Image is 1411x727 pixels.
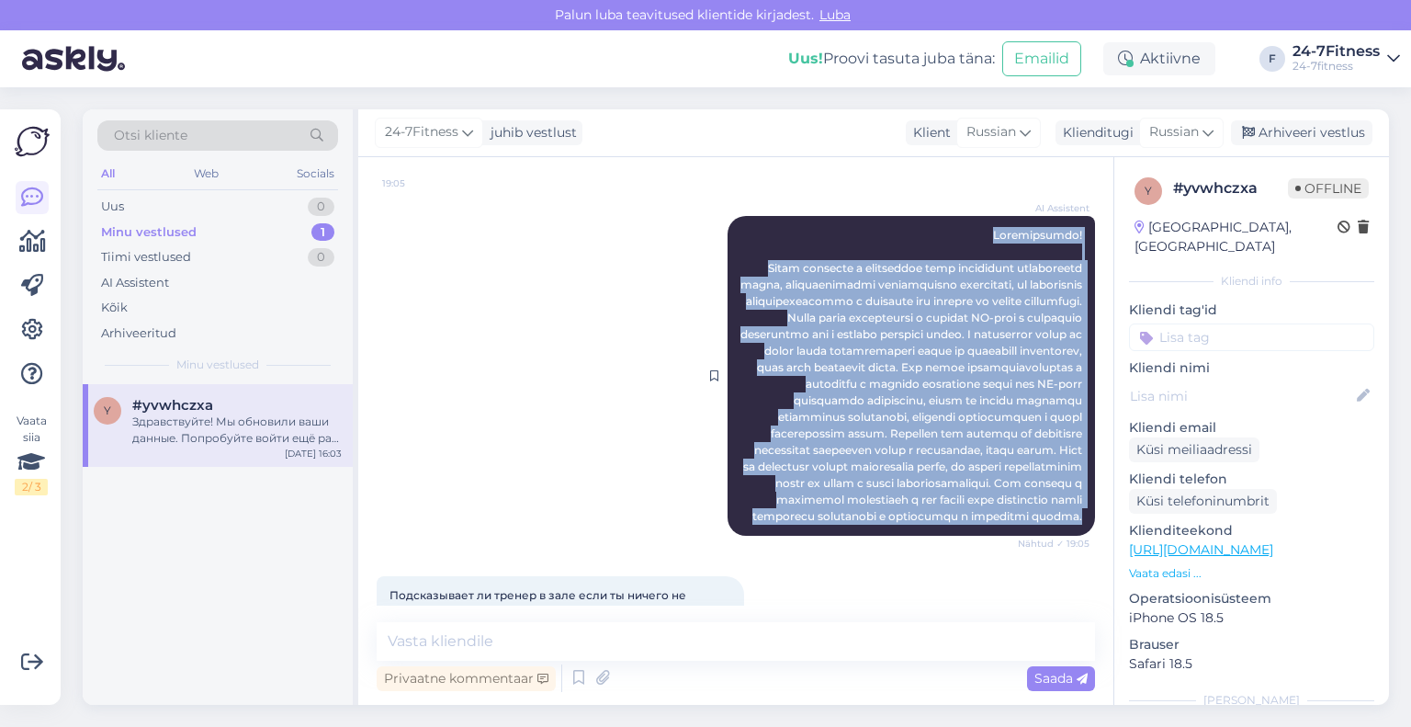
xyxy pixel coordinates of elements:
div: 24-7fitness [1292,59,1380,74]
span: y [104,403,111,417]
div: AI Assistent [101,274,169,292]
div: [DATE] 16:03 [285,447,342,460]
div: Arhiveeritud [101,324,176,343]
span: Russian [1149,122,1199,142]
div: All [97,162,119,186]
div: [GEOGRAPHIC_DATA], [GEOGRAPHIC_DATA] [1134,218,1338,256]
p: iPhone OS 18.5 [1129,608,1374,628]
span: 19:05 [382,176,451,190]
div: Klienditugi [1055,123,1134,142]
div: Web [190,162,222,186]
span: Minu vestlused [176,357,259,373]
span: Подсказывает ли тренер в зале если ты ничего не знаешь ? [389,588,689,619]
span: Luba [814,6,856,23]
span: AI Assistent [1021,201,1089,215]
p: Klienditeekond [1129,521,1374,540]
p: Operatsioonisüsteem [1129,589,1374,608]
p: Kliendi tag'id [1129,301,1374,320]
span: Otsi kliente [114,126,187,145]
span: Offline [1288,178,1369,199]
div: Aktiivne [1103,42,1215,75]
div: Küsi telefoninumbrit [1129,489,1277,514]
img: Askly Logo [15,124,50,159]
div: Privaatne kommentaar [377,666,556,691]
div: F [1259,46,1285,72]
p: Kliendi telefon [1129,470,1374,489]
div: Vaata siia [15,413,48,495]
p: Safari 18.5 [1129,654,1374,674]
div: 24-7Fitness [1292,44,1380,59]
p: Kliendi email [1129,418,1374,437]
div: Klient [906,123,951,142]
span: Nähtud ✓ 19:05 [1018,537,1089,551]
button: Emailid [1002,41,1081,76]
div: Socials [293,162,338,186]
a: [URL][DOMAIN_NAME] [1129,541,1273,558]
span: y [1145,184,1152,198]
b: Uus! [788,50,823,67]
div: Proovi tasuta juba täna: [788,48,995,70]
div: [PERSON_NAME] [1129,692,1374,709]
div: Tiimi vestlused [101,248,191,267]
div: Здравствуйте! Мы обновили ваши данные. Попробуйте войти ещё раз. Если у вас возникнут проблемы со... [132,414,342,447]
p: Brauser [1129,635,1374,654]
div: juhib vestlust [483,123,577,142]
div: 1 [311,223,334,242]
input: Lisa tag [1129,324,1374,351]
span: 24-7Fitness [385,122,458,142]
input: Lisa nimi [1130,386,1353,406]
div: Kliendi info [1129,273,1374,290]
div: 0 [308,248,334,267]
span: Saada [1034,670,1088,687]
div: Kõik [101,299,128,317]
p: Kliendi nimi [1129,358,1374,378]
div: Arhiveeri vestlus [1231,120,1372,145]
div: Küsi meiliaadressi [1129,437,1259,462]
div: Uus [101,198,124,216]
div: Minu vestlused [101,223,197,242]
span: #yvwhczxa [132,397,213,414]
p: Vaata edasi ... [1129,565,1374,582]
a: 24-7Fitness24-7fitness [1292,44,1400,74]
span: Russian [966,122,1016,142]
div: 2 / 3 [15,479,48,495]
div: 0 [308,198,334,216]
div: # yvwhczxa [1173,177,1288,199]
